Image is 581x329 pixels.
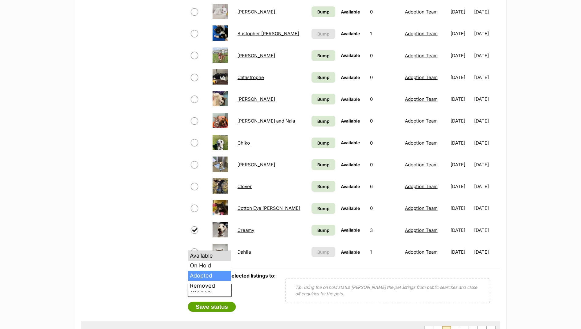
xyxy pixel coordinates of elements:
a: Adoption Team [405,74,438,80]
td: 0 [368,132,402,153]
td: [DATE] [474,154,500,175]
td: 0 [368,110,402,131]
li: On Hold [188,261,231,271]
a: Bump [311,94,335,104]
span: Bump [317,205,330,212]
span: Bump [317,9,330,15]
td: [DATE] [448,45,473,66]
a: [PERSON_NAME] [237,162,275,168]
span: Bump [317,96,330,102]
a: Bump [311,159,335,170]
a: Bump [311,6,335,17]
span: Available [341,96,360,102]
span: Available [341,184,360,189]
label: Update status of selected listings to: [188,273,276,279]
td: 6 [368,176,402,197]
a: Catastrophe [237,74,264,80]
span: Available [341,75,360,80]
td: [DATE] [448,110,473,131]
td: [DATE] [474,45,500,66]
a: Bump [311,116,335,127]
a: Adoption Team [405,96,438,102]
span: Available [341,9,360,14]
td: [DATE] [448,23,473,44]
span: Available [341,31,360,36]
span: Bump [317,31,330,37]
a: Dahlia [237,249,251,255]
a: Adoption Team [405,227,438,233]
td: [DATE] [474,23,500,44]
td: [DATE] [474,241,500,263]
a: Bump [311,138,335,148]
span: Available [341,140,360,145]
a: Creamy [237,227,254,233]
a: Bump [311,203,335,214]
td: [DATE] [474,89,500,110]
span: Bump [317,249,330,255]
a: Adoption Team [405,31,438,36]
span: Bump [317,118,330,124]
a: [PERSON_NAME] and Nala [237,118,295,124]
span: Bump [317,74,330,81]
span: Bump [317,183,330,190]
span: Bump [317,227,330,233]
a: [PERSON_NAME] [237,96,275,102]
td: [DATE] [474,132,500,153]
td: [DATE] [474,176,500,197]
button: Save status [188,302,236,312]
td: [DATE] [448,241,473,263]
span: Bump [317,52,330,59]
td: 0 [368,67,402,88]
a: Adoption Team [405,205,438,211]
span: Available [341,227,360,233]
a: Bustopher [PERSON_NAME] [237,31,299,36]
td: [DATE] [448,89,473,110]
span: Bump [317,140,330,146]
span: Bump [317,161,330,168]
td: [DATE] [448,67,473,88]
td: [DATE] [448,220,473,241]
li: Adopted [188,271,231,281]
td: [DATE] [474,220,500,241]
a: Adoption Team [405,249,438,255]
td: 1 [368,23,402,44]
td: 1 [368,241,402,263]
a: Chiko [237,140,250,146]
td: [DATE] [474,67,500,88]
td: 0 [368,89,402,110]
a: Adoption Team [405,183,438,189]
td: 0 [368,45,402,66]
a: Cotton Eye [PERSON_NAME] [237,205,300,211]
td: [DATE] [448,132,473,153]
a: Bump [311,181,335,192]
a: Adoption Team [405,140,438,146]
td: [DATE] [448,1,473,22]
a: Bump [311,72,335,83]
a: Adoption Team [405,118,438,124]
a: Adoption Team [405,53,438,59]
p: Tip: using the on hold status [PERSON_NAME] the pet listings from public searches and close off e... [295,284,481,297]
span: Available [341,118,360,123]
td: [DATE] [448,176,473,197]
span: Available [341,53,360,58]
a: [PERSON_NAME] [237,53,275,59]
li: Removed [188,281,231,291]
button: Bump [311,247,335,257]
span: Available [341,162,360,167]
td: 3 [368,220,402,241]
li: Available [188,251,231,261]
td: [DATE] [474,1,500,22]
td: 0 [368,198,402,219]
span: Available [341,206,360,211]
td: [DATE] [448,154,473,175]
a: Bump [311,50,335,61]
a: Adoption Team [405,162,438,168]
button: Bump [311,29,335,39]
a: [PERSON_NAME] [237,9,275,15]
td: 0 [368,154,402,175]
a: Clover [237,183,252,189]
a: Adoption Team [405,9,438,15]
td: [DATE] [474,110,500,131]
a: Bump [311,225,335,236]
td: [DATE] [448,198,473,219]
